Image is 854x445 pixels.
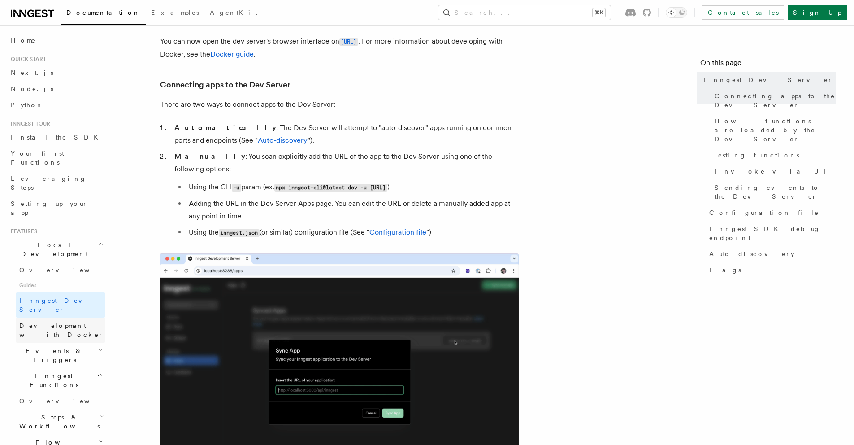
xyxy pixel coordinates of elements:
[274,184,387,192] code: npx inngest-cli@latest dev -u [URL]
[711,88,836,113] a: Connecting apps to the Dev Server
[160,35,519,61] p: You can now open the dev server's browser interface on . For more information about developing wi...
[11,175,87,191] span: Leveraging Steps
[61,3,146,25] a: Documentation
[174,123,276,132] strong: Automatically
[7,196,105,221] a: Setting up your app
[204,3,263,24] a: AgentKit
[7,262,105,343] div: Local Development
[7,120,50,127] span: Inngest tour
[151,9,199,16] span: Examples
[706,205,836,221] a: Configuration file
[711,113,836,147] a: How functions are loaded by the Dev Server
[11,134,104,141] span: Install the SDK
[19,397,112,405] span: Overview
[7,129,105,145] a: Install the SDK
[160,98,519,111] p: There are two ways to connect apps to the Dev Server:
[7,56,46,63] span: Quick start
[172,122,519,147] li: : The Dev Server will attempt to "auto-discover" apps running on common ports and endpoints (See ...
[11,101,43,109] span: Python
[186,181,519,194] li: Using the CLI param (ex. )
[7,65,105,81] a: Next.js
[709,208,819,217] span: Configuration file
[706,221,836,246] a: Inngest SDK debug endpoint
[709,224,836,242] span: Inngest SDK debug endpoint
[709,151,799,160] span: Testing functions
[186,197,519,222] li: Adding the URL in the Dev Server Apps page. You can edit the URL or delete a manually added app a...
[7,81,105,97] a: Node.js
[788,5,847,20] a: Sign Up
[715,183,836,201] span: Sending events to the Dev Server
[715,117,836,144] span: How functions are loaded by the Dev Server
[339,37,358,45] a: [URL]
[702,5,784,20] a: Contact sales
[593,8,605,17] kbd: ⌘K
[146,3,204,24] a: Examples
[704,75,833,84] span: Inngest Dev Server
[232,184,241,192] code: -u
[258,136,308,144] a: Auto-discovery
[715,92,836,109] span: Connecting apps to the Dev Server
[700,72,836,88] a: Inngest Dev Server
[16,292,105,318] a: Inngest Dev Server
[7,32,105,48] a: Home
[711,179,836,205] a: Sending events to the Dev Server
[16,318,105,343] a: Development with Docker
[11,150,64,166] span: Your first Functions
[160,79,290,91] a: Connecting apps to the Dev Server
[16,409,105,434] button: Steps & Workflows
[7,240,98,258] span: Local Development
[709,249,794,258] span: Auto-discovery
[11,200,88,216] span: Setting up your app
[7,145,105,170] a: Your first Functions
[210,9,257,16] span: AgentKit
[19,322,104,338] span: Development with Docker
[711,163,836,179] a: Invoke via UI
[11,69,53,76] span: Next.js
[16,278,105,292] span: Guides
[186,226,519,239] li: Using the (or similar) configuration file (See " ")
[700,57,836,72] h4: On this page
[369,228,426,236] a: Configuration file
[7,237,105,262] button: Local Development
[219,229,260,237] code: inngest.json
[7,368,105,393] button: Inngest Functions
[19,297,96,313] span: Inngest Dev Server
[706,147,836,163] a: Testing functions
[7,228,37,235] span: Features
[19,266,112,274] span: Overview
[7,371,97,389] span: Inngest Functions
[7,346,98,364] span: Events & Triggers
[7,343,105,368] button: Events & Triggers
[66,9,140,16] span: Documentation
[715,167,834,176] span: Invoke via UI
[174,152,245,161] strong: Manually
[16,393,105,409] a: Overview
[706,246,836,262] a: Auto-discovery
[210,50,254,58] a: Docker guide
[16,413,100,431] span: Steps & Workflows
[706,262,836,278] a: Flags
[11,85,53,92] span: Node.js
[16,262,105,278] a: Overview
[438,5,611,20] button: Search...⌘K
[709,266,741,275] span: Flags
[339,38,358,46] code: [URL]
[172,150,519,239] li: : You scan explicitly add the URL of the app to the Dev Server using one of the following options:
[7,97,105,113] a: Python
[7,170,105,196] a: Leveraging Steps
[11,36,36,45] span: Home
[666,7,687,18] button: Toggle dark mode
